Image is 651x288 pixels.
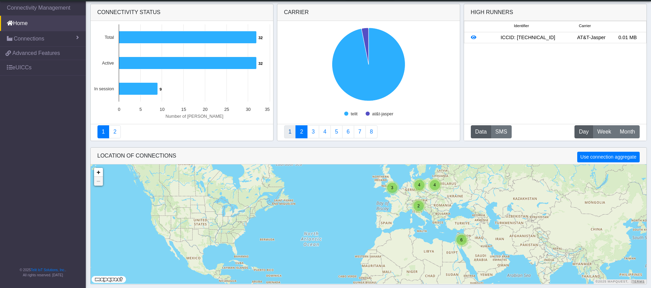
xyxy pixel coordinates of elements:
[97,125,109,138] a: Connectivity status
[594,279,646,284] div: ©2025 MapQuest, |
[284,125,296,138] a: Connections By Country
[615,125,639,138] button: Month
[139,107,142,112] text: 5
[372,111,394,116] text: at&t-jasper
[577,152,639,162] button: Use connection aggregate
[579,23,591,29] span: Carrier
[258,61,263,66] text: 32
[433,183,436,187] span: 4
[277,4,460,21] div: Carrier
[295,125,307,138] a: Carrier
[597,128,611,136] span: Week
[417,204,420,208] span: 2
[632,280,645,283] a: Terms
[91,148,647,164] div: LOCATION OF CONNECTIONS
[202,107,207,112] text: 20
[91,4,273,21] div: Connectivity status
[160,107,164,112] text: 10
[483,34,573,42] div: ICCID: [TECHNICAL_ID]
[620,128,635,136] span: Month
[609,34,646,42] div: 0.01 MB
[97,125,266,138] nav: Summary paging
[284,125,453,138] nav: Summary paging
[593,125,616,138] button: Week
[307,125,319,138] a: Usage per Country
[391,185,393,190] span: 3
[118,107,120,112] text: 0
[579,128,589,136] span: Day
[265,107,269,112] text: 35
[94,86,114,91] text: In session
[104,35,114,40] text: Total
[460,238,463,242] span: 6
[94,168,103,177] a: Zoom in
[14,35,44,43] span: Connections
[12,49,60,57] span: Advanced Features
[258,36,263,40] text: 32
[471,125,491,138] button: Data
[573,34,609,42] div: AT&T-Jasper
[94,177,103,186] a: Zoom out
[319,125,331,138] a: Connections By Carrier
[491,125,512,138] button: SMS
[246,107,251,112] text: 30
[165,114,223,119] text: Number of [PERSON_NAME]
[330,125,342,138] a: Usage by Carrier
[224,107,229,112] text: 25
[102,60,114,66] text: Active
[574,125,593,138] button: Day
[354,125,366,138] a: Zero Session
[351,111,358,116] text: telit
[109,125,121,138] a: Deployment status
[514,23,529,29] span: Identifier
[471,8,513,16] div: High Runners
[31,268,65,272] a: Telit IoT Solutions, Inc.
[365,125,377,138] a: Not Connected for 30 days
[181,107,186,112] text: 15
[418,183,420,187] span: 4
[342,125,354,138] a: 14 Days Trend
[160,87,162,91] text: 9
